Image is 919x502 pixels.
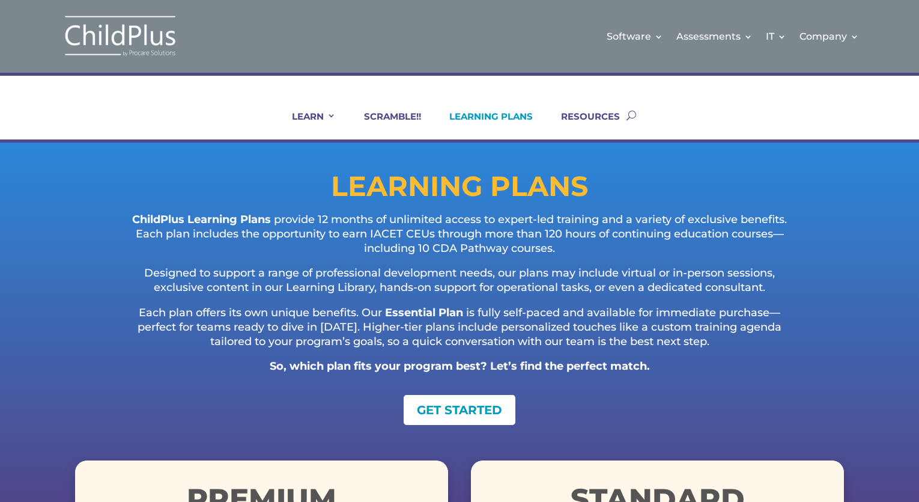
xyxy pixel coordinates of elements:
p: provide 12 months of unlimited access to expert-led training and a variety of exclusive benefits.... [123,213,796,266]
a: Software [607,12,663,61]
strong: Essential Plan [385,306,463,319]
strong: So, which plan fits your program best? Let’s find the perfect match. [270,360,650,373]
a: LEARNING PLANS [434,111,533,139]
a: LEARN [277,111,336,139]
a: SCRAMBLE!! [349,111,421,139]
p: Each plan offers its own unique benefits. Our is fully self-paced and available for immediate pur... [123,306,796,360]
p: Designed to support a range of professional development needs, our plans may include virtual or i... [123,266,796,306]
a: Assessments [676,12,753,61]
a: RESOURCES [546,111,620,139]
a: GET STARTED [404,395,515,425]
strong: ChildPlus Learning Plans [132,213,271,226]
a: IT [766,12,786,61]
h1: LEARNING PLANS [75,173,844,206]
a: Company [799,12,859,61]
